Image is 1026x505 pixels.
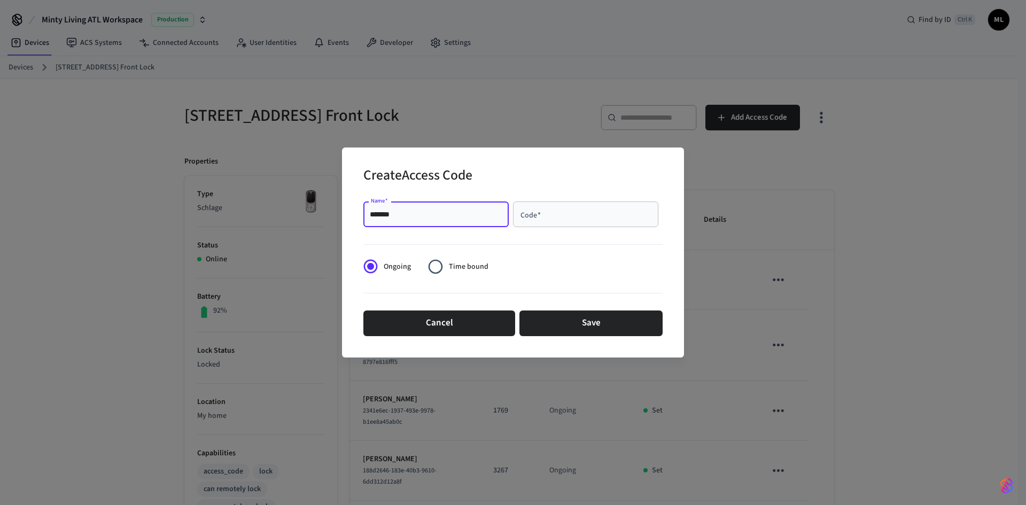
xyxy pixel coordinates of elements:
[449,261,488,273] span: Time bound
[519,310,663,336] button: Save
[1000,477,1013,494] img: SeamLogoGradient.69752ec5.svg
[363,160,472,193] h2: Create Access Code
[363,310,515,336] button: Cancel
[384,261,411,273] span: Ongoing
[371,197,388,205] label: Name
